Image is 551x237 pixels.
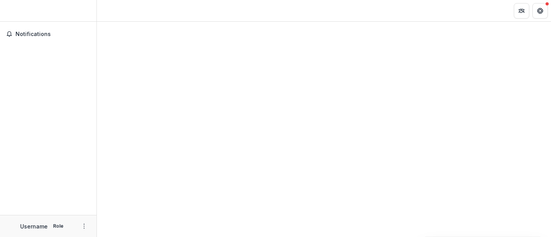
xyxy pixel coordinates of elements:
button: Notifications [3,28,93,40]
p: Username [20,222,48,230]
p: Role [51,223,66,230]
button: More [79,222,89,231]
button: Partners [514,3,529,19]
span: Notifications [15,31,90,38]
button: Get Help [532,3,548,19]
